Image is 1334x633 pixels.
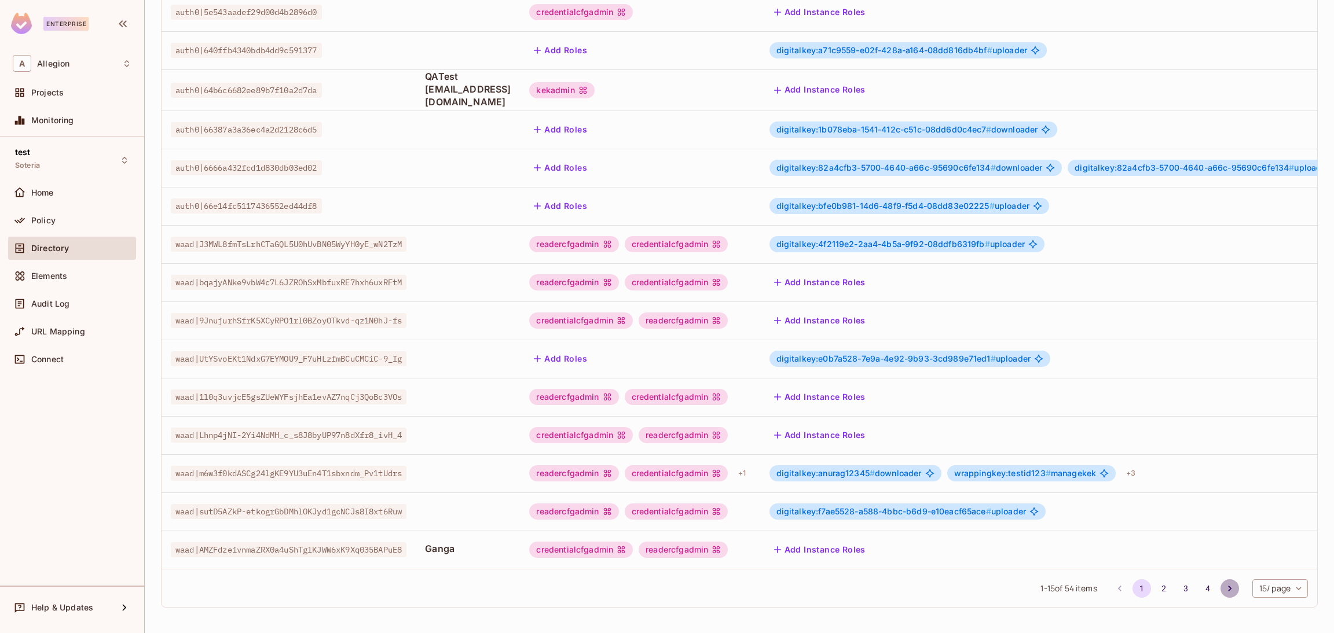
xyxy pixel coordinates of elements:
[31,603,93,612] span: Help & Updates
[529,542,633,558] div: credentialcfgadmin
[954,468,1051,478] span: wrappingkey:testid123
[171,466,406,481] span: waad|m6w3f0kdASCg24lgKE9YU3uEn4T1sbxndm_Pv1tUdrs
[1046,468,1051,478] span: #
[986,506,991,516] span: #
[776,468,875,478] span: digitalkey:anurag12345
[171,43,322,58] span: auth0|640ffb4340bdb4dd9c591377
[639,542,728,558] div: readercfgadmin
[776,354,996,363] span: digitalkey:e0b7a528-7e9a-4e92-9b93-3cd989e71ed1
[776,354,1031,363] span: uploader
[529,427,633,443] div: credentialcfgadmin
[776,163,996,172] span: digitalkey:82a4cfb3-5700-4640-a66c-95690c6fe134
[171,275,406,290] span: waad|bqajyANke9vbW4c7L6JZROhSxMbfuxRE7hxh6uxRFtM
[43,17,89,31] div: Enterprise
[1040,582,1097,595] span: 1 - 15 of 54 items
[15,161,40,170] span: Soteria
[989,201,995,211] span: #
[625,236,728,252] div: credentialcfgadmin
[1199,579,1217,598] button: Go to page 4
[776,163,1043,172] span: downloader
[11,13,32,34] img: SReyMgAAAABJRU5ErkJggg==
[991,163,996,172] span: #
[625,389,728,405] div: credentialcfgadmin
[1122,464,1140,483] div: + 3
[171,122,322,137] span: auth0|66387a3a36ec4a2d2128c6d5
[171,313,406,328] span: waad|9JnujurhSfrK5XCyRPO1rl0BZoyOTkvd-qz1N0hJ-fs
[171,542,406,557] span: waad|AMZFdzeivnmaZRX0a4uShTglKJWW6xK9Xq035BAPuE8
[171,160,322,175] span: auth0|6666a432fcd1d830db03ed02
[769,540,870,559] button: Add Instance Roles
[1075,163,1329,172] span: uploader
[776,506,991,516] span: digitalkey:f7ae5528-a588-4bbc-b6d9-e10eacf65ace
[769,81,870,100] button: Add Instance Roles
[1075,163,1294,172] span: digitalkey:82a4cfb3-5700-4640-a66c-95690c6fe134
[769,426,870,444] button: Add Instance Roles
[987,45,992,55] span: #
[37,59,69,68] span: Workspace: Allegion
[529,236,618,252] div: readercfgadmin
[776,46,1027,55] span: uploader
[985,239,990,249] span: #
[769,273,870,292] button: Add Instance Roles
[529,41,592,60] button: Add Roles
[529,274,618,290] div: readercfgadmin
[769,311,870,330] button: Add Instance Roles
[171,5,322,20] span: auth0|5e543aadef29d00d4b2896d0
[625,503,728,520] div: credentialcfgadmin
[639,312,728,329] div: readercfgadmin
[31,244,69,253] span: Directory
[776,469,922,478] span: downloader
[529,312,633,329] div: credentialcfgadmin
[171,83,322,98] span: auth0|64b6c6682ee89b7f10a2d7da
[639,427,728,443] div: readercfgadmin
[986,124,991,134] span: #
[31,188,54,197] span: Home
[769,388,870,406] button: Add Instance Roles
[776,124,991,134] span: digitalkey:1b078eba-1541-412c-c51c-08dd6d0c4ec7
[954,469,1097,478] span: managekek
[171,237,406,252] span: waad|J3MWL8fmTsLrhCTaGQL5U0hUvBN05WyYH0yE_wN2TzM
[776,239,990,249] span: digitalkey:4f2119e2-2aa4-4b5a-9f92-08ddfb6319fb
[776,125,1038,134] span: downloader
[529,120,592,139] button: Add Roles
[13,55,31,72] span: A
[529,159,592,177] button: Add Roles
[1109,579,1241,598] nav: pagination navigation
[529,197,592,215] button: Add Roles
[769,3,870,21] button: Add Instance Roles
[171,198,322,214] span: auth0|66e14fc5117436552ed44df8
[171,389,406,404] span: waad|1l0q3uvjcE5gsZUeWYFsjhEa1evAZ7nqCj3QoBc3VOs
[734,464,750,483] div: + 1
[1289,163,1294,172] span: #
[529,349,592,368] button: Add Roles
[1221,579,1239,598] button: Go to next page
[171,351,406,366] span: waad|UtYSvoEKt1NdxG7EYMOU9_F7uHLzfmBCuCMCiC-9_Ig
[31,327,85,336] span: URL Mapping
[425,70,511,108] span: QATest [EMAIL_ADDRESS][DOMAIN_NAME]
[870,468,875,478] span: #
[529,389,618,405] div: readercfgadmin
[425,542,511,555] span: Ganga
[31,88,64,97] span: Projects
[171,428,406,443] span: waad|Lhnp4jNI-2Yi4NdMH_c_s8J8byUP97n8dXfr8_ivH_4
[991,354,996,363] span: #
[776,201,995,211] span: digitalkey:bfe0b981-14d6-48f9-f5d4-08dd83e02225
[31,271,67,281] span: Elements
[529,503,618,520] div: readercfgadmin
[776,507,1026,516] span: uploader
[529,82,594,98] div: kekadmin
[31,216,56,225] span: Policy
[529,465,618,481] div: readercfgadmin
[776,240,1025,249] span: uploader
[529,4,633,20] div: credentialcfgadmin
[31,116,74,125] span: Monitoring
[15,148,31,157] span: test
[1133,579,1151,598] button: page 1
[1155,579,1173,598] button: Go to page 2
[625,465,728,481] div: credentialcfgadmin
[776,45,992,55] span: digitalkey:a71c9559-e02f-428a-a164-08dd816db4bf
[1177,579,1195,598] button: Go to page 3
[31,355,64,364] span: Connect
[171,504,406,519] span: waad|sutD5AZkP-etkogrGbDMhlOKJyd1gcNCJs8I8xt6Ruw
[776,201,1029,211] span: uploader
